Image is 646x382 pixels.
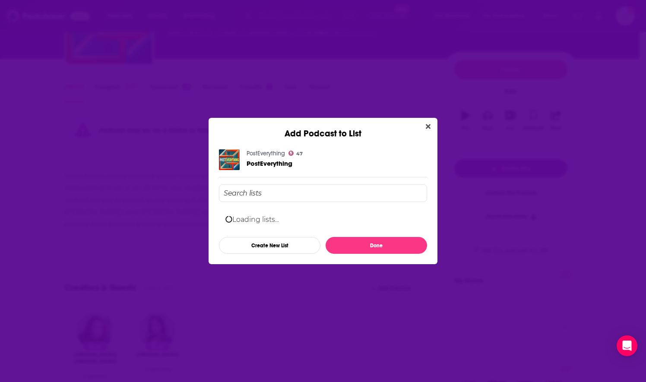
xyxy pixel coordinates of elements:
a: PostEverything [247,160,292,167]
a: PostEverything [247,150,285,157]
div: Add Podcast To List [219,184,427,254]
span: 47 [296,152,303,156]
button: Create New List [219,237,320,254]
button: Done [326,237,427,254]
button: Close [422,121,434,132]
div: Open Intercom Messenger [617,335,637,356]
span: PostEverything [247,159,292,167]
div: Add Podcast to List [209,118,437,139]
div: Loading lists... [219,209,427,230]
a: 47 [288,151,303,156]
input: Search lists [219,184,427,202]
img: PostEverything [219,149,240,170]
